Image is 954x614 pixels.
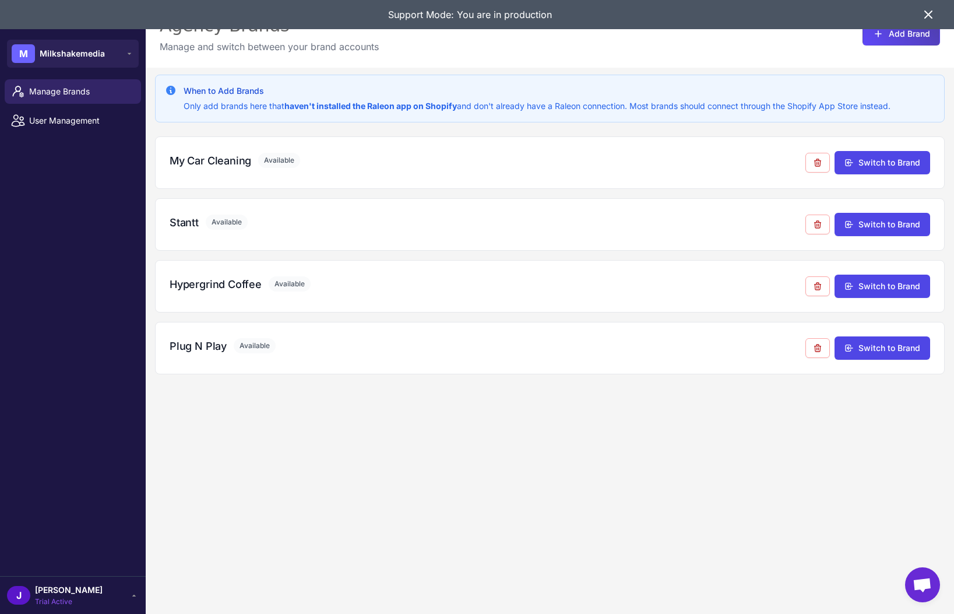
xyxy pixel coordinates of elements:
[5,108,141,133] a: User Management
[29,114,132,127] span: User Management
[805,338,830,358] button: Remove from agency
[206,215,248,230] span: Available
[835,336,930,360] button: Switch to Brand
[160,40,379,54] p: Manage and switch between your brand accounts
[170,338,227,354] h3: Plug N Play
[170,215,199,230] h3: Stantt
[835,151,930,174] button: Switch to Brand
[234,338,276,353] span: Available
[184,85,890,97] h3: When to Add Brands
[12,44,35,63] div: M
[805,215,830,234] button: Remove from agency
[258,153,300,168] span: Available
[170,276,262,292] h3: Hypergrind Coffee
[835,275,930,298] button: Switch to Brand
[29,85,132,98] span: Manage Brands
[170,153,251,169] h3: My Car Cleaning
[835,213,930,236] button: Switch to Brand
[805,153,830,173] button: Remove from agency
[284,101,457,111] strong: haven't installed the Raleon app on Shopify
[7,40,139,68] button: MMilkshakemedia
[905,567,940,602] div: Open chat
[7,586,30,605] div: J
[805,276,830,296] button: Remove from agency
[269,276,311,292] span: Available
[35,597,103,607] span: Trial Active
[35,584,103,597] span: [PERSON_NAME]
[184,100,890,113] p: Only add brands here that and don't already have a Raleon connection. Most brands should connect ...
[40,47,105,60] span: Milkshakemedia
[863,22,940,45] button: Add Brand
[5,79,141,104] a: Manage Brands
